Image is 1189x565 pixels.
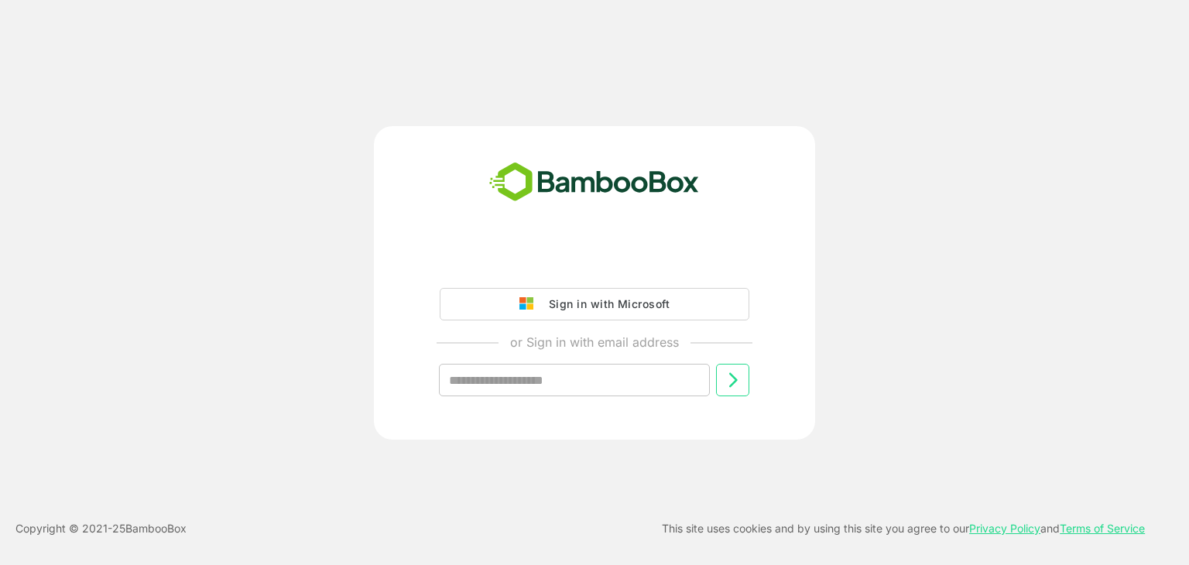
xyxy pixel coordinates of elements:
[519,297,541,311] img: google
[1060,522,1145,535] a: Terms of Service
[440,288,749,320] button: Sign in with Microsoft
[510,333,679,351] p: or Sign in with email address
[541,294,670,314] div: Sign in with Microsoft
[969,522,1040,535] a: Privacy Policy
[662,519,1145,538] p: This site uses cookies and by using this site you agree to our and
[15,519,187,538] p: Copyright © 2021- 25 BambooBox
[481,157,708,208] img: bamboobox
